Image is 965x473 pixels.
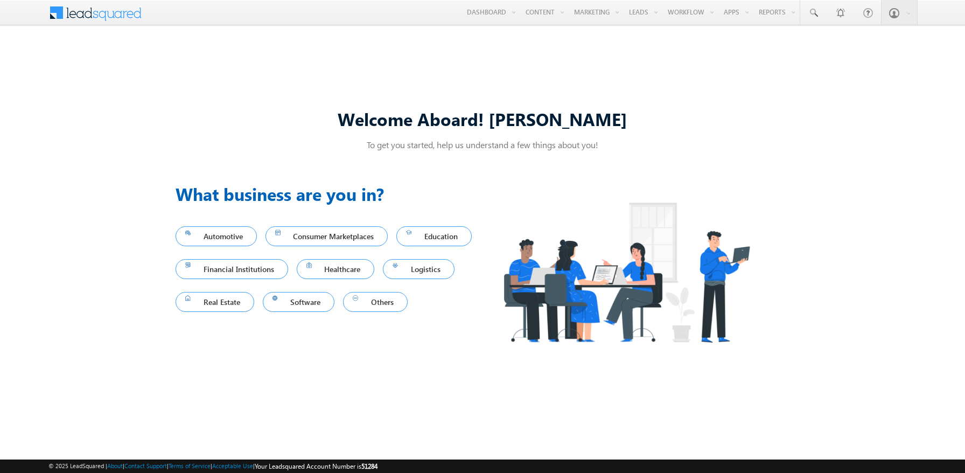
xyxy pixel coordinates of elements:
[124,462,167,469] a: Contact Support
[185,229,247,244] span: Automotive
[393,262,445,276] span: Logistics
[185,295,244,309] span: Real Estate
[169,462,211,469] a: Terms of Service
[482,181,770,364] img: Industry.png
[275,229,379,244] span: Consumer Marketplaces
[353,295,398,309] span: Others
[306,262,365,276] span: Healthcare
[107,462,123,469] a: About
[272,295,325,309] span: Software
[255,462,377,470] span: Your Leadsquared Account Number is
[406,229,462,244] span: Education
[185,262,278,276] span: Financial Institutions
[176,107,789,130] div: Welcome Aboard! [PERSON_NAME]
[361,462,377,470] span: 51284
[176,139,789,150] p: To get you started, help us understand a few things about you!
[176,181,482,207] h3: What business are you in?
[212,462,253,469] a: Acceptable Use
[48,461,377,471] span: © 2025 LeadSquared | | | | |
